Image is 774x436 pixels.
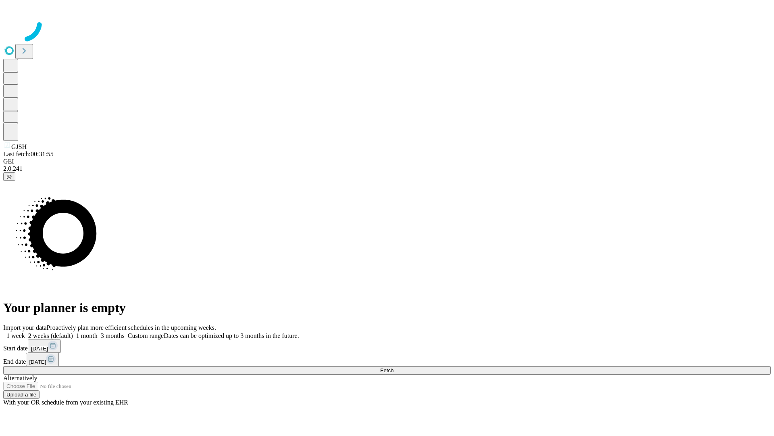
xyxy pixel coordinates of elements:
[28,332,73,339] span: 2 weeks (default)
[3,366,771,375] button: Fetch
[11,143,27,150] span: GJSH
[101,332,125,339] span: 3 months
[26,353,59,366] button: [DATE]
[3,399,128,406] span: With your OR schedule from your existing EHR
[3,151,54,157] span: Last fetch: 00:31:55
[3,300,771,315] h1: Your planner is empty
[164,332,299,339] span: Dates can be optimized up to 3 months in the future.
[3,165,771,172] div: 2.0.241
[3,390,40,399] button: Upload a file
[6,332,25,339] span: 1 week
[3,172,15,181] button: @
[128,332,164,339] span: Custom range
[3,353,771,366] div: End date
[3,324,47,331] span: Import your data
[3,158,771,165] div: GEI
[29,359,46,365] span: [DATE]
[31,346,48,352] span: [DATE]
[3,375,37,381] span: Alternatively
[380,367,393,373] span: Fetch
[47,324,216,331] span: Proactively plan more efficient schedules in the upcoming weeks.
[28,340,61,353] button: [DATE]
[3,340,771,353] div: Start date
[6,174,12,180] span: @
[76,332,98,339] span: 1 month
